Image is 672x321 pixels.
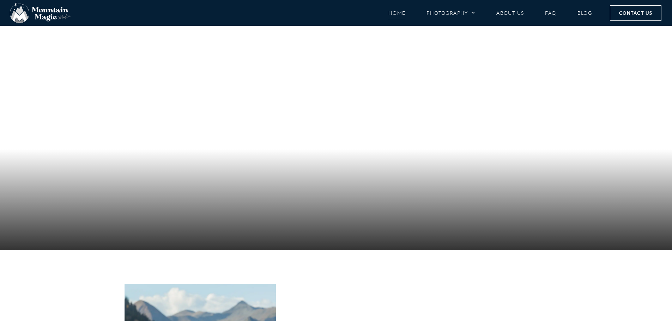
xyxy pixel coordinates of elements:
img: Mountain Magic Media photography logo Crested Butte Photographer [10,3,71,23]
a: Photography [426,7,475,19]
a: Contact Us [610,5,661,21]
nav: Menu [388,7,592,19]
a: FAQ [545,7,556,19]
a: Blog [577,7,592,19]
a: Home [388,7,406,19]
span: Contact Us [619,9,652,17]
a: About Us [496,7,524,19]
